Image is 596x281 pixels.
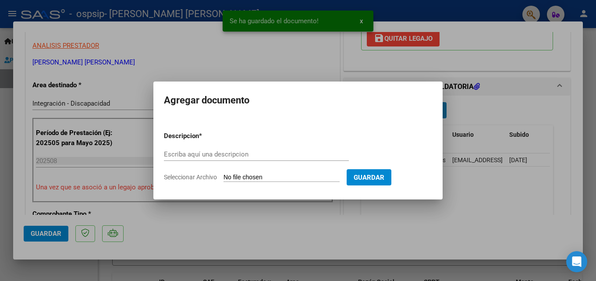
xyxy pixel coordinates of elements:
[347,169,391,185] button: Guardar
[354,174,384,181] span: Guardar
[566,251,587,272] div: Open Intercom Messenger
[164,92,432,109] h2: Agregar documento
[164,174,217,181] span: Seleccionar Archivo
[164,131,245,141] p: Descripcion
